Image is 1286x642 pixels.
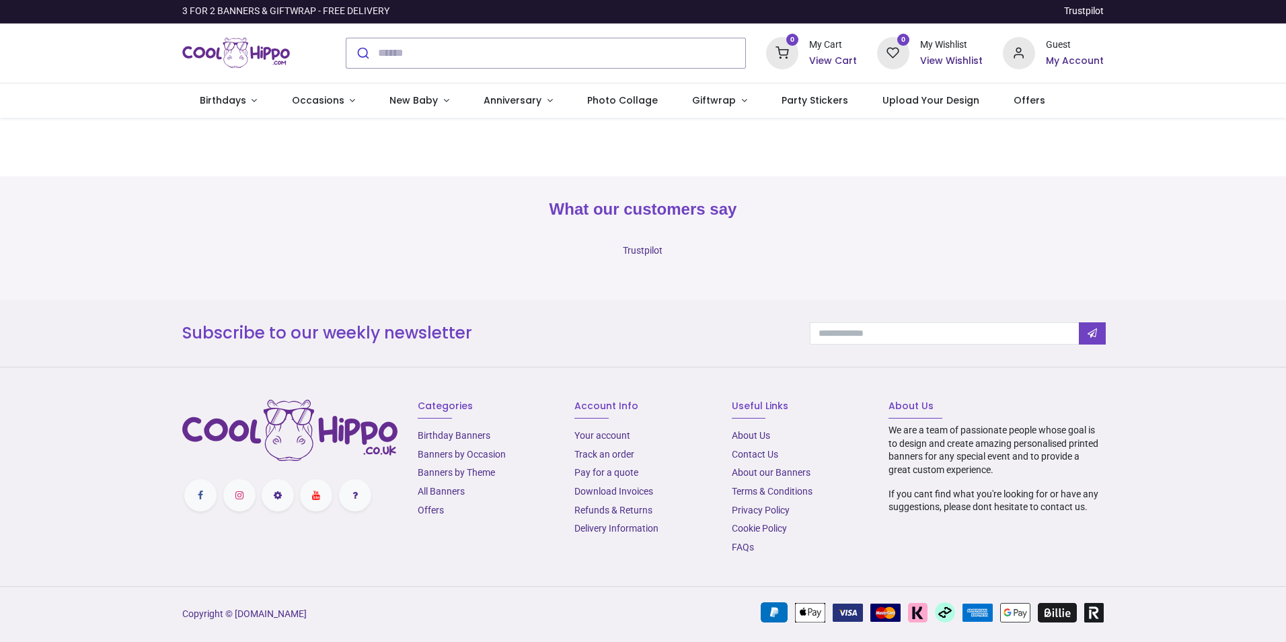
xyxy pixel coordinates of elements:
h6: Useful Links [732,400,868,413]
sup: 0 [897,34,910,46]
a: Contact Us [732,449,778,460]
a: Download Invoices [574,486,653,497]
div: My Wishlist [920,38,983,52]
a: Cookie Policy [732,523,787,534]
h6: Account Info [574,400,711,413]
p: If you cant find what you're looking for or have any suggestions, please dont hesitate to contact... [888,488,1104,514]
img: Afterpay Clearpay [935,602,955,622]
a: Offers [418,505,444,515]
img: MasterCard [870,604,901,622]
a: Track an order [574,449,634,460]
span: Upload Your Design [882,94,979,107]
span: New Baby [389,94,438,107]
a: Pay for a quote [574,467,638,478]
a: 0 [877,46,909,57]
h6: Categories [418,400,554,413]
a: About our Banners [732,467,810,478]
a: View Wishlist [920,55,983,68]
a: Anniversary [466,83,570,118]
img: Klarna [908,603,928,622]
p: We are a team of passionate people whose goal is to design and create amazing personalised printe... [888,424,1104,476]
h2: What our customers say [182,198,1104,221]
a: FAQs [732,542,754,552]
img: American Express [962,604,993,622]
a: My Account [1046,55,1104,68]
button: Submit [346,38,378,68]
a: Occasions [274,83,373,118]
span: Offers [1014,94,1045,107]
a: Birthday Banners [418,430,490,441]
span: Photo Collage [587,94,658,107]
span: Giftwrap [692,94,736,107]
img: Cool Hippo [182,34,290,72]
img: PayPal [761,602,788,622]
a: Trustpilot [1064,5,1104,18]
a: Giftwrap [675,83,764,118]
img: Revolut Pay [1084,603,1104,622]
a: Banners by Theme [418,467,495,478]
img: Apple Pay [795,603,825,622]
a: Delivery Information [574,523,658,534]
span: Party Stickers [782,94,848,107]
img: Google Pay [1000,603,1030,622]
h3: Subscribe to our weekly newsletter [182,322,790,345]
a: About Us​ [732,430,770,441]
h6: About Us [888,400,1104,413]
span: Occasions [292,94,344,107]
a: Copyright © [DOMAIN_NAME] [182,608,307,619]
a: Your account [574,430,630,441]
a: All Banners [418,486,465,497]
span: Anniversary [484,94,541,107]
a: Birthdays [182,83,274,118]
a: New Baby [373,83,467,118]
a: Banners by Occasion [418,449,506,460]
a: Terms & Conditions [732,486,812,497]
a: Logo of Cool Hippo [182,34,290,72]
span: Birthdays [200,94,246,107]
a: 0 [766,46,798,57]
div: 3 FOR 2 BANNERS & GIFTWRAP - FREE DELIVERY [182,5,389,18]
img: VISA [833,604,863,622]
div: My Cart [809,38,857,52]
img: Billie [1038,603,1077,622]
a: View Cart [809,55,857,68]
sup: 0 [786,34,799,46]
a: Trustpilot [623,245,663,256]
div: Guest [1046,38,1104,52]
a: Refunds & Returns [574,505,652,515]
a: Privacy Policy [732,505,790,515]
